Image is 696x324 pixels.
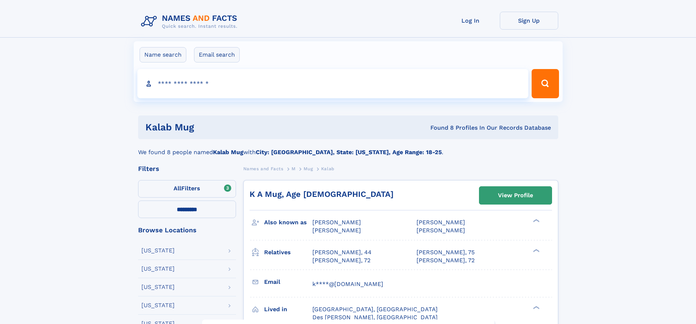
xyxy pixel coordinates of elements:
a: Mug [304,164,313,173]
label: Name search [140,47,186,62]
div: View Profile [498,187,533,204]
label: Email search [194,47,240,62]
a: K A Mug, Age [DEMOGRAPHIC_DATA] [250,190,393,199]
div: We found 8 people named with . [138,139,558,157]
a: [PERSON_NAME], 75 [417,248,475,256]
div: Browse Locations [138,227,236,233]
span: [PERSON_NAME] [312,227,361,234]
div: [US_STATE] [141,248,175,254]
div: Filters [138,165,236,172]
div: ❯ [531,218,540,223]
span: [GEOGRAPHIC_DATA], [GEOGRAPHIC_DATA] [312,306,438,313]
span: [PERSON_NAME] [417,219,465,226]
div: ❯ [531,248,540,253]
h1: Kalab Mug [145,123,312,132]
span: All [174,185,181,192]
label: Filters [138,180,236,198]
b: Kalab Mug [213,149,243,156]
a: Sign Up [500,12,558,30]
h3: Relatives [264,246,312,259]
h3: Also known as [264,216,312,229]
span: Mug [304,166,313,171]
span: Des [PERSON_NAME], [GEOGRAPHIC_DATA] [312,314,438,321]
a: Names and Facts [243,164,284,173]
h3: Email [264,276,312,288]
a: M [292,164,296,173]
b: City: [GEOGRAPHIC_DATA], State: [US_STATE], Age Range: 18-25 [256,149,442,156]
div: [US_STATE] [141,284,175,290]
h3: Lived in [264,303,312,316]
span: [PERSON_NAME] [312,219,361,226]
a: View Profile [479,187,552,204]
img: Logo Names and Facts [138,12,243,31]
div: [US_STATE] [141,302,175,308]
a: Log In [441,12,500,30]
button: Search Button [532,69,559,98]
a: [PERSON_NAME], 44 [312,248,372,256]
span: Kalab [321,166,335,171]
div: ❯ [531,305,540,310]
span: M [292,166,296,171]
a: [PERSON_NAME], 72 [417,256,475,264]
a: [PERSON_NAME], 72 [312,256,370,264]
div: Found 8 Profiles In Our Records Database [312,124,551,132]
span: [PERSON_NAME] [417,227,465,234]
div: [US_STATE] [141,266,175,272]
input: search input [137,69,529,98]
